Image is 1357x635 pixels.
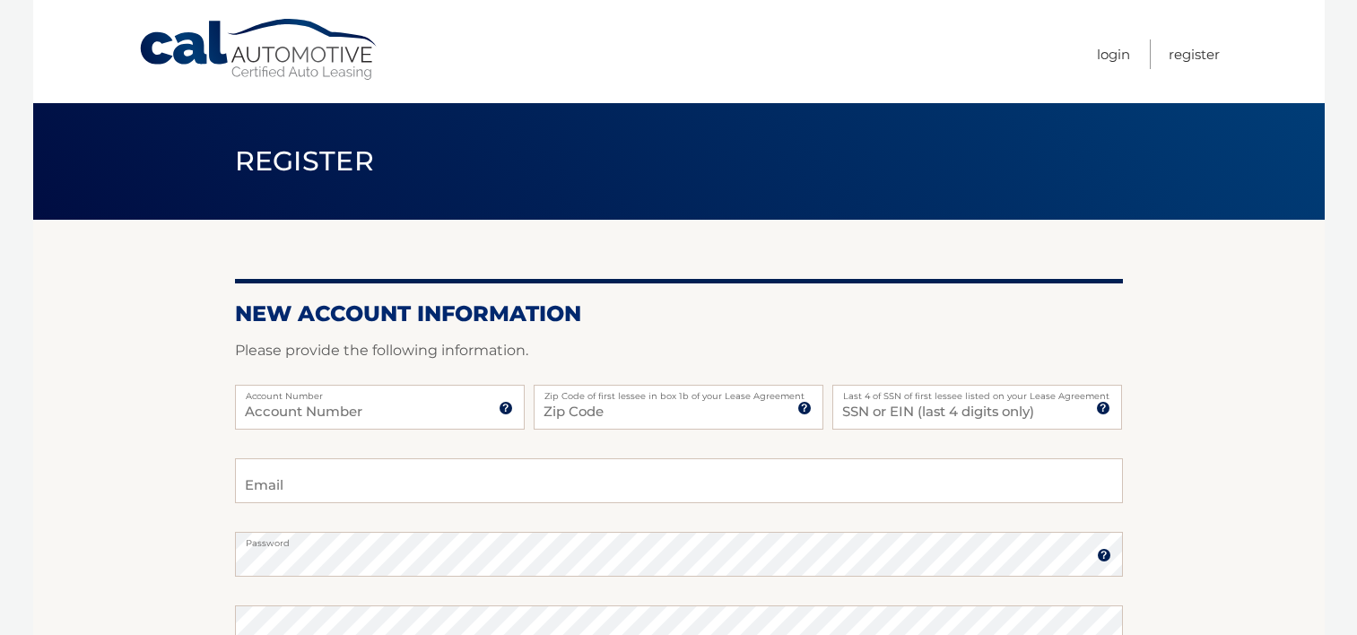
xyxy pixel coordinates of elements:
label: Password [235,532,1123,546]
img: tooltip.svg [499,401,513,415]
a: Login [1097,39,1130,69]
img: tooltip.svg [1096,401,1110,415]
span: Register [235,144,375,178]
label: Last 4 of SSN of first lessee listed on your Lease Agreement [832,385,1122,399]
label: Zip Code of first lessee in box 1b of your Lease Agreement [534,385,823,399]
input: Email [235,458,1123,503]
input: Account Number [235,385,525,430]
img: tooltip.svg [1097,548,1111,562]
label: Account Number [235,385,525,399]
a: Register [1169,39,1220,69]
input: Zip Code [534,385,823,430]
p: Please provide the following information. [235,338,1123,363]
img: tooltip.svg [797,401,812,415]
input: SSN or EIN (last 4 digits only) [832,385,1122,430]
h2: New Account Information [235,300,1123,327]
a: Cal Automotive [138,18,380,82]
